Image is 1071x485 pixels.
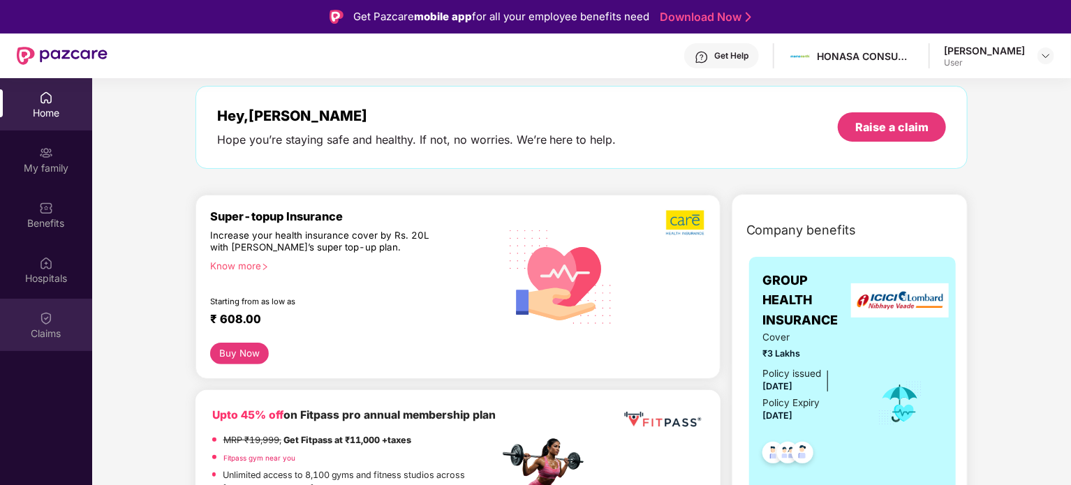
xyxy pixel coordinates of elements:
strong: Get Fitpass at ₹11,000 +taxes [283,435,411,445]
div: Super-topup Insurance [210,209,499,223]
img: New Pazcare Logo [17,47,108,65]
div: User [944,57,1025,68]
div: Get Pazcare for all your employee benefits need [353,8,649,25]
img: insurerLogo [851,283,949,318]
img: svg+xml;base64,PHN2ZyBpZD0iSG9tZSIgeG1sbnM9Imh0dHA6Ly93d3cudzMub3JnLzIwMDAvc3ZnIiB3aWR0aD0iMjAiIG... [39,91,53,105]
div: Hey, [PERSON_NAME] [217,107,616,124]
div: Starting from as low as [210,297,440,306]
img: Logo [330,10,344,24]
div: Policy issued [763,366,822,381]
img: Mamaearth%20Logo.jpg [790,46,811,66]
div: [PERSON_NAME] [944,44,1025,57]
del: MRP ₹19,999, [223,435,281,445]
div: Hope you’re staying safe and healthy. If not, no worries. We’re here to help. [217,133,616,147]
div: Increase your health insurance cover by Rs. 20L with [PERSON_NAME]’s super top-up plan. [210,230,439,255]
span: [DATE] [763,410,793,421]
span: right [261,263,269,271]
img: fppp.png [621,407,703,433]
img: svg+xml;base64,PHN2ZyB3aWR0aD0iMjAiIGhlaWdodD0iMjAiIHZpZXdCb3g9IjAgMCAyMCAyMCIgZmlsbD0ibm9uZSIgeG... [39,146,53,160]
img: b5dec4f62d2307b9de63beb79f102df3.png [666,209,706,236]
img: svg+xml;base64,PHN2ZyB4bWxucz0iaHR0cDovL3d3dy53My5vcmcvMjAwMC9zdmciIHdpZHRoPSI0OC45NDMiIGhlaWdodD... [756,438,790,472]
img: svg+xml;base64,PHN2ZyBpZD0iQ2xhaW0iIHhtbG5zPSJodHRwOi8vd3d3LnczLm9yZy8yMDAwL3N2ZyIgd2lkdGg9IjIwIi... [39,311,53,325]
img: icon [878,380,923,426]
a: Fitpass gym near you [223,454,295,462]
img: svg+xml;base64,PHN2ZyBpZD0iSG9zcGl0YWxzIiB4bWxucz0iaHR0cDovL3d3dy53My5vcmcvMjAwMC9zdmciIHdpZHRoPS... [39,256,53,270]
span: [DATE] [763,381,793,391]
a: Download Now [660,10,747,24]
button: Buy Now [210,343,269,364]
div: Policy Expiry [763,396,820,410]
img: svg+xml;base64,PHN2ZyBpZD0iSGVscC0zMngzMiIgeG1sbnM9Imh0dHA6Ly93d3cudzMub3JnLzIwMDAvc3ZnIiB3aWR0aD... [695,50,709,64]
img: svg+xml;base64,PHN2ZyB4bWxucz0iaHR0cDovL3d3dy53My5vcmcvMjAwMC9zdmciIHdpZHRoPSI0OC45NDMiIGhlaWdodD... [785,438,820,472]
img: svg+xml;base64,PHN2ZyBpZD0iRHJvcGRvd24tMzJ4MzIiIHhtbG5zPSJodHRwOi8vd3d3LnczLm9yZy8yMDAwL3N2ZyIgd2... [1040,50,1051,61]
b: on Fitpass pro annual membership plan [212,408,496,421]
div: Get Help [714,50,748,61]
div: HONASA CONSUMER LIMITED [817,50,915,63]
div: ₹ 608.00 [210,312,485,329]
span: ₹3 Lakhs [763,347,859,361]
span: Cover [763,330,859,345]
img: Stroke [746,10,751,24]
span: Company benefits [746,221,857,240]
strong: mobile app [414,10,472,23]
b: Upto 45% off [212,408,283,421]
img: svg+xml;base64,PHN2ZyB4bWxucz0iaHR0cDovL3d3dy53My5vcmcvMjAwMC9zdmciIHdpZHRoPSI0OC45MTUiIGhlaWdodD... [771,438,805,472]
img: svg+xml;base64,PHN2ZyB4bWxucz0iaHR0cDovL3d3dy53My5vcmcvMjAwMC9zdmciIHhtbG5zOnhsaW5rPSJodHRwOi8vd3... [499,213,623,339]
div: Know more [210,260,491,270]
img: svg+xml;base64,PHN2ZyBpZD0iQmVuZWZpdHMiIHhtbG5zPSJodHRwOi8vd3d3LnczLm9yZy8yMDAwL3N2ZyIgd2lkdGg9Ij... [39,201,53,215]
div: Raise a claim [855,119,929,135]
span: GROUP HEALTH INSURANCE [763,271,859,330]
